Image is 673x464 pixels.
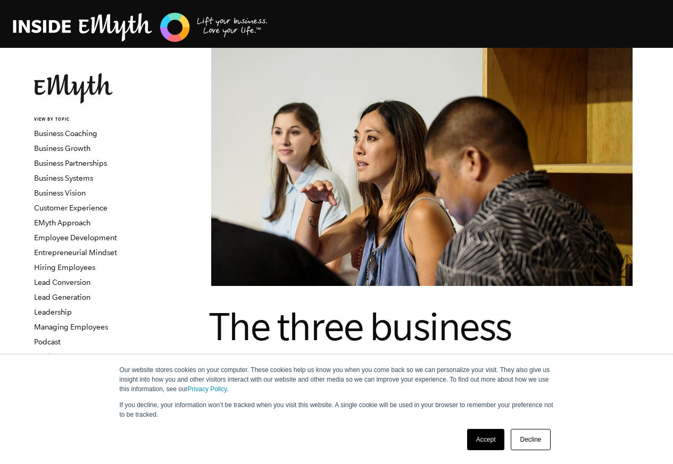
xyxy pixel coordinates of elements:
a: Business Vision [34,189,86,197]
a: Accept [467,429,505,450]
a: Privacy Policy [188,385,227,393]
a: Leadership [34,308,72,316]
p: Our website stores cookies on your computer. These cookies help us know you when you come back so... [120,365,554,394]
a: Lead Conversion [34,278,90,286]
a: Product Strategy [34,352,91,361]
a: Business Coaching [34,129,97,138]
p: If you decline, your information won’t be tracked when you visit this website. A single cookie wi... [120,400,554,419]
a: Business Systems [34,174,93,182]
a: Lead Generation [34,293,90,301]
a: Business Partnerships [34,159,107,167]
a: EMyth Approach [34,218,90,227]
a: Hiring Employees [34,263,95,272]
h6: VIEW BY TOPIC [34,116,162,123]
img: EMyth Business Coaching [13,11,268,44]
a: Podcast [34,338,61,346]
a: Employee Development [34,233,117,242]
a: Customer Experience [34,204,107,212]
img: EMyth [34,73,113,104]
a: Decline [511,429,550,450]
a: Business Growth [34,144,90,153]
a: Entrepreneurial Mindset [34,248,117,257]
a: Managing Employees [34,323,108,331]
